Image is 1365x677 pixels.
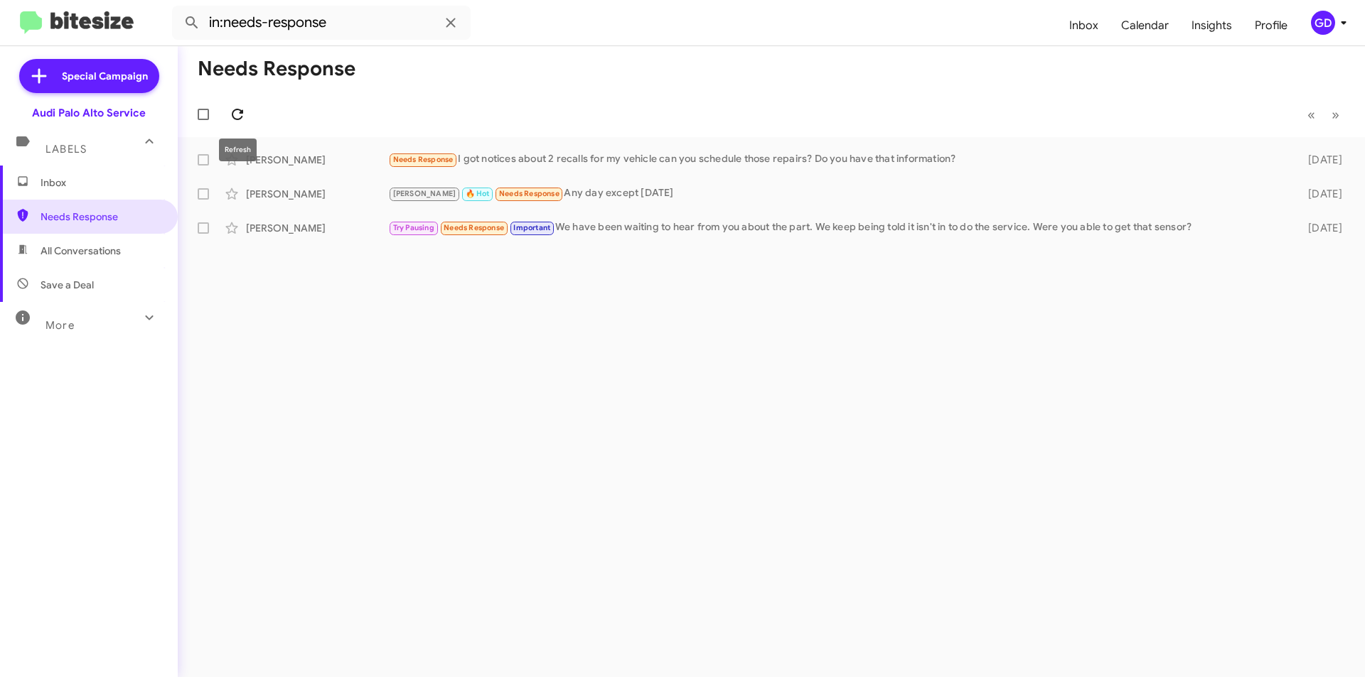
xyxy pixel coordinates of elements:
[1299,100,1324,129] button: Previous
[393,223,434,232] span: Try Pausing
[466,189,490,198] span: 🔥 Hot
[62,69,148,83] span: Special Campaign
[1307,106,1315,124] span: «
[1311,11,1335,35] div: GD
[45,143,87,156] span: Labels
[388,220,1285,236] div: We have been waiting to hear from you about the part. We keep being told it isn't in to do the se...
[1323,100,1348,129] button: Next
[45,319,75,332] span: More
[19,59,159,93] a: Special Campaign
[1243,5,1299,46] a: Profile
[1300,100,1348,129] nav: Page navigation example
[1285,221,1354,235] div: [DATE]
[444,223,504,232] span: Needs Response
[388,185,1285,202] div: Any day except [DATE]
[41,175,161,190] span: Inbox
[246,187,388,201] div: [PERSON_NAME]
[1285,187,1354,201] div: [DATE]
[246,153,388,167] div: [PERSON_NAME]
[1180,5,1243,46] a: Insights
[393,189,456,198] span: [PERSON_NAME]
[172,6,471,40] input: Search
[1332,106,1339,124] span: »
[32,106,146,120] div: Audi Palo Alto Service
[198,58,355,80] h1: Needs Response
[246,221,388,235] div: [PERSON_NAME]
[219,139,257,161] div: Refresh
[1285,153,1354,167] div: [DATE]
[41,278,94,292] span: Save a Deal
[1058,5,1110,46] a: Inbox
[1110,5,1180,46] a: Calendar
[499,189,560,198] span: Needs Response
[1299,11,1349,35] button: GD
[41,244,121,258] span: All Conversations
[513,223,550,232] span: Important
[393,155,454,164] span: Needs Response
[41,210,161,224] span: Needs Response
[388,151,1285,168] div: I got notices about 2 recalls for my vehicle can you schedule those repairs? Do you have that inf...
